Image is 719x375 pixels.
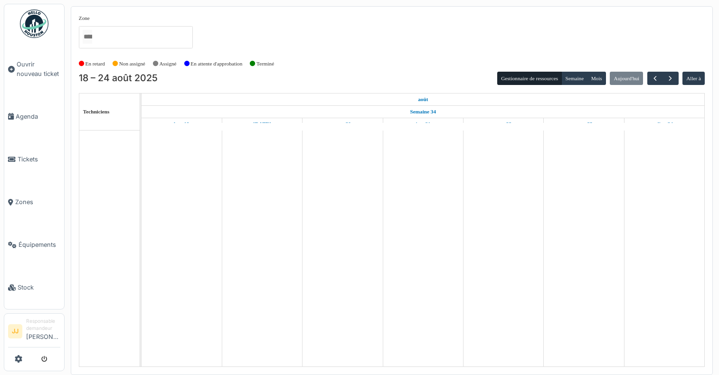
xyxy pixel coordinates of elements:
span: Tickets [18,155,60,164]
a: Agenda [4,95,64,138]
a: 22 août 2025 [493,118,514,130]
button: Semaine [561,72,587,85]
a: 21 août 2025 [413,118,433,130]
li: JJ [8,324,22,338]
img: Badge_color-CXgf-gQk.svg [20,9,48,38]
div: Responsable demandeur [26,318,60,332]
button: Suivant [662,72,678,85]
label: Terminé [256,60,274,68]
button: Aujourd'hui [610,72,643,85]
a: 24 août 2025 [654,118,675,130]
a: Stock [4,266,64,309]
label: Non assigné [119,60,145,68]
span: Agenda [16,112,60,121]
a: Tickets [4,138,64,180]
span: Zones [15,197,60,206]
label: Zone [79,14,90,22]
a: Équipements [4,224,64,266]
a: 18 août 2025 [171,118,191,130]
a: Semaine 34 [408,106,438,118]
button: Mois [587,72,606,85]
span: Équipements [19,240,60,249]
label: En attente d'approbation [190,60,242,68]
label: Assigné [160,60,177,68]
input: Tous [83,30,92,44]
span: Stock [18,283,60,292]
button: Aller à [682,72,705,85]
span: Techniciens [83,109,110,114]
a: 18 août 2025 [416,94,430,105]
a: JJ Responsable demandeur[PERSON_NAME] [8,318,60,347]
a: 19 août 2025 [251,118,274,130]
a: Ouvrir nouveau ticket [4,43,64,95]
li: [PERSON_NAME] [26,318,60,345]
label: En retard [85,60,105,68]
span: Ouvrir nouveau ticket [17,60,60,78]
a: Zones [4,181,64,224]
button: Gestionnaire de ressources [497,72,562,85]
a: 23 août 2025 [573,118,595,130]
button: Précédent [647,72,663,85]
a: 20 août 2025 [332,118,353,130]
h2: 18 – 24 août 2025 [79,73,158,84]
